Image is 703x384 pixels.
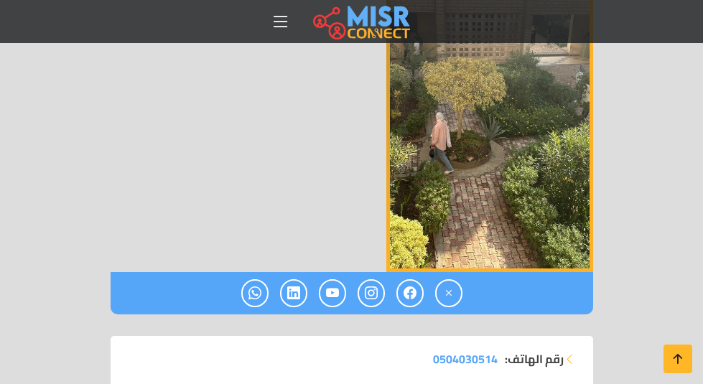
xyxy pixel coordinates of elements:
[313,4,409,39] img: main.misr_connect
[505,350,564,367] strong: رقم الهاتف:
[433,350,498,367] a: 0504030514
[433,348,498,370] span: 0504030514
